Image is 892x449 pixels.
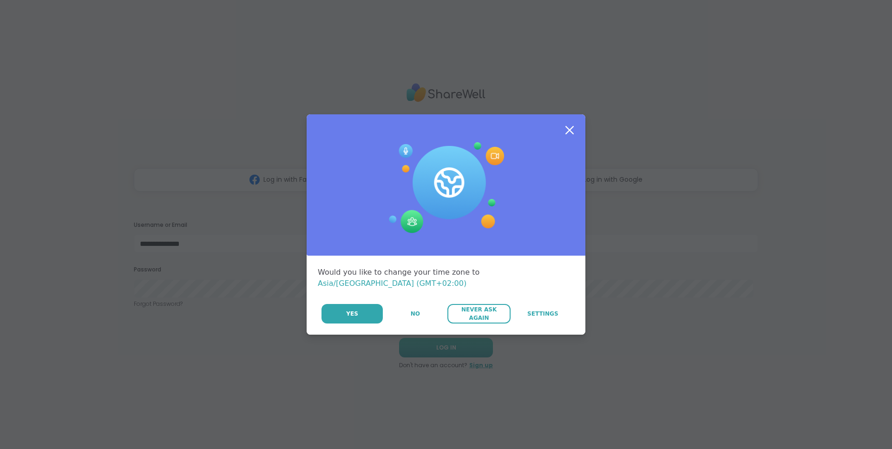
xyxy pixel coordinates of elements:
[447,304,510,324] button: Never Ask Again
[318,279,466,288] span: Asia/[GEOGRAPHIC_DATA] (GMT+02:00)
[452,305,505,322] span: Never Ask Again
[388,142,504,233] img: Session Experience
[527,310,558,318] span: Settings
[318,267,574,289] div: Would you like to change your time zone to
[346,310,358,318] span: Yes
[321,304,383,324] button: Yes
[384,304,446,324] button: No
[411,310,420,318] span: No
[512,304,574,324] a: Settings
